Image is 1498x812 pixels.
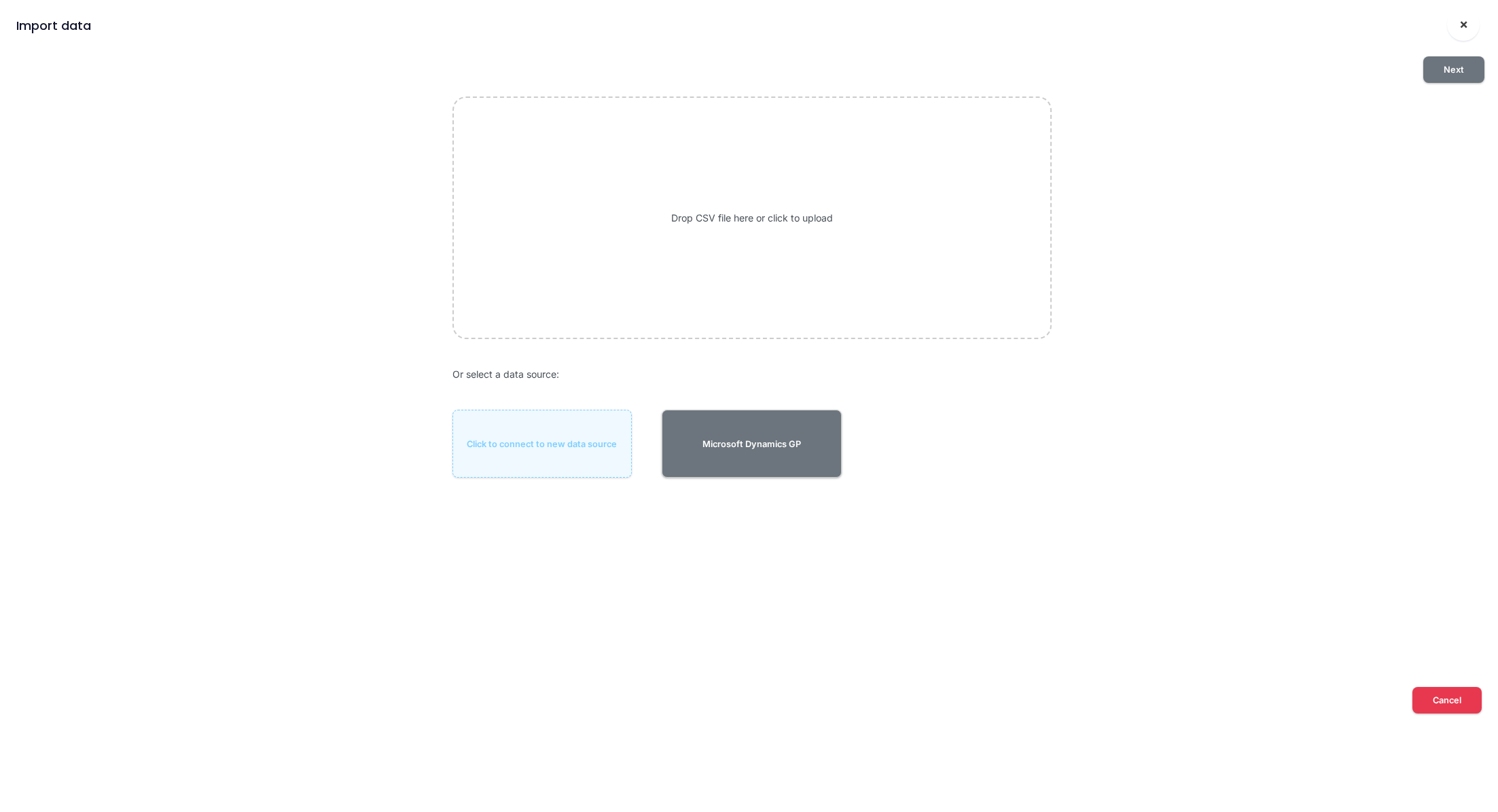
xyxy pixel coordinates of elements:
[452,410,632,478] button: Click to connect to new data source
[452,367,1052,381] div: Or select a data source:
[662,410,842,478] button: Microsoft Dynamics GP
[1459,16,1468,32] span: ×
[1412,687,1482,713] button: Cancel
[452,96,1052,338] div: Drop CSV file here or click to upload
[16,16,91,35] div: Import data
[1447,8,1480,41] button: Close
[1423,56,1484,83] button: Next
